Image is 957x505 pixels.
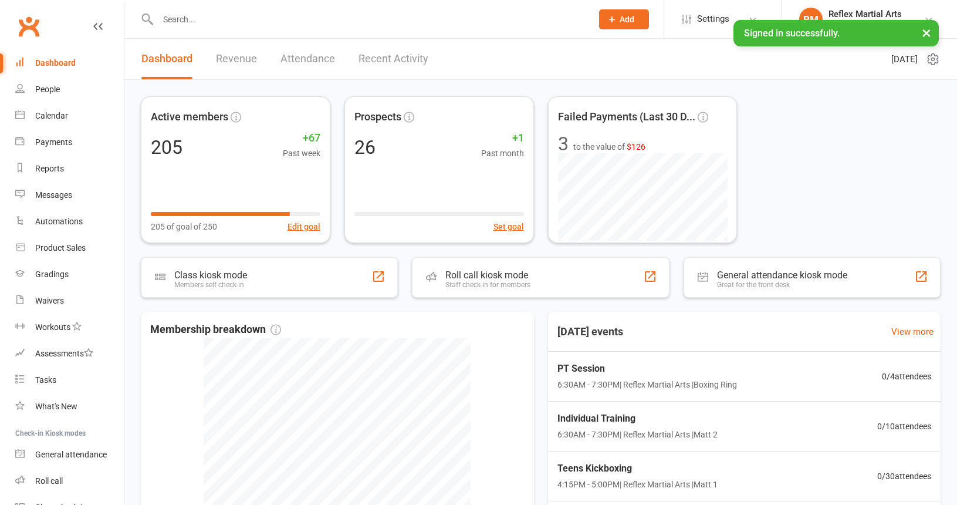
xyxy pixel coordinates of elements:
button: Add [599,9,649,29]
button: × [916,20,937,45]
div: Tasks [35,375,56,385]
span: Membership breakdown [150,321,281,338]
span: Signed in successfully. [744,28,840,39]
div: 3 [558,134,569,153]
a: What's New [15,393,124,420]
span: 6:30AM - 7:30PM | Reflex Martial Arts | Matt 2 [557,428,718,441]
div: 26 [354,138,376,157]
a: Dashboard [15,50,124,76]
a: Attendance [280,39,335,79]
div: What's New [35,402,77,411]
a: Reports [15,156,124,182]
div: Product Sales [35,243,86,253]
div: Assessments [35,349,93,358]
span: 6:30AM - 7:30PM | Reflex Martial Arts | Boxing Ring [557,378,737,391]
div: Waivers [35,296,64,305]
div: Messages [35,190,72,200]
a: Clubworx [14,12,43,41]
a: Recent Activity [359,39,428,79]
span: 4:15PM - 5:00PM | Reflex Martial Arts | Matt 1 [557,478,718,491]
span: Add [620,15,634,24]
a: Waivers [15,288,124,314]
span: 205 of goal of 250 [151,220,217,233]
div: Workouts [35,322,70,332]
span: Past week [283,147,320,160]
div: Automations [35,217,83,226]
div: Roll call [35,476,63,486]
a: Workouts [15,314,124,341]
a: Assessments [15,341,124,367]
a: Roll call [15,468,124,494]
div: Class kiosk mode [174,270,247,281]
div: Gradings [35,270,69,279]
span: 0 / 30 attendees [877,470,931,483]
span: +67 [283,130,320,147]
a: Product Sales [15,235,124,261]
button: Set goal [493,220,524,233]
span: Individual Training [557,411,718,426]
div: Reflex Martial Arts [829,9,902,19]
h3: [DATE] events [548,321,633,342]
div: Great for the front desk [717,281,847,289]
div: 205 [151,138,182,157]
a: Dashboard [141,39,192,79]
div: Reports [35,164,64,173]
div: Roll call kiosk mode [445,270,530,281]
button: Edit goal [288,220,320,233]
span: Teens Kickboxing [557,461,718,476]
span: to the value of [573,140,645,153]
a: Tasks [15,367,124,393]
a: Payments [15,129,124,156]
span: Active members [151,109,228,126]
span: Prospects [354,109,401,126]
div: General attendance [35,450,107,459]
span: Past month [481,147,524,160]
a: People [15,76,124,103]
a: Calendar [15,103,124,129]
div: Calendar [35,111,68,120]
span: 0 / 10 attendees [877,420,931,433]
a: View more [891,325,934,339]
div: Members self check-in [174,281,247,289]
span: Failed Payments (Last 30 D... [558,109,695,126]
div: Staff check-in for members [445,281,530,289]
div: People [35,85,60,94]
a: General attendance kiosk mode [15,442,124,468]
a: Gradings [15,261,124,288]
span: Settings [697,6,729,32]
a: Automations [15,208,124,235]
div: General attendance kiosk mode [717,270,847,281]
div: Reflex Martial Arts [829,19,902,30]
span: 0 / 4 attendees [882,370,931,383]
div: Payments [35,137,72,147]
input: Search... [154,11,584,28]
span: PT Session [557,361,737,376]
div: RM [799,8,823,31]
span: +1 [481,130,524,147]
span: [DATE] [891,52,918,66]
div: Dashboard [35,58,76,68]
a: Messages [15,182,124,208]
a: Revenue [216,39,257,79]
span: $126 [627,142,645,151]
